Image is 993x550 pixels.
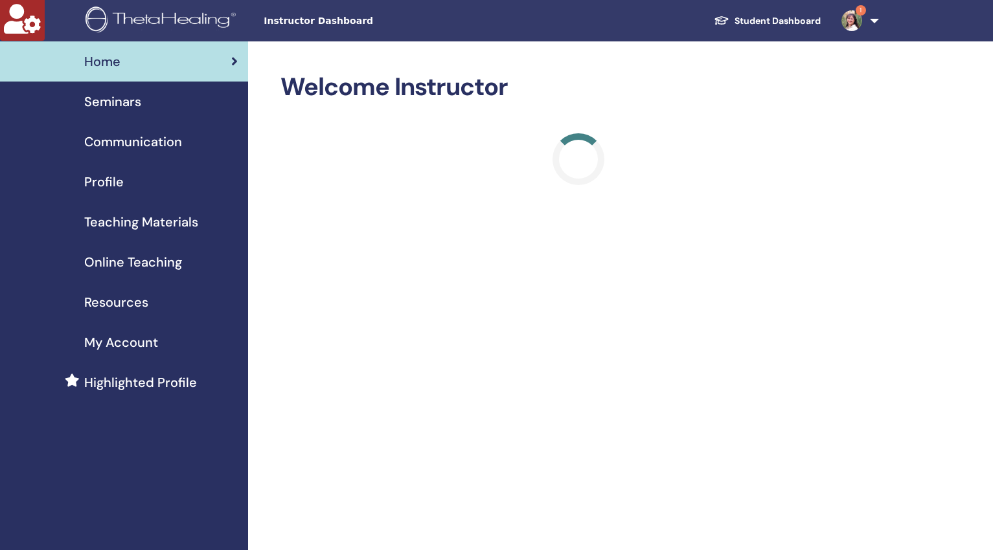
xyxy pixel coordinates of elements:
span: Online Teaching [84,252,182,272]
span: Resources [84,292,148,312]
img: graduation-cap-white.svg [714,15,729,26]
span: Profile [84,172,124,192]
h2: Welcome Instructor [280,72,876,102]
span: Communication [84,132,182,151]
span: Teaching Materials [84,212,198,232]
span: 1 [856,5,866,16]
span: My Account [84,333,158,352]
a: Student Dashboard [703,9,831,33]
span: Seminars [84,92,141,111]
span: Highlighted Profile [84,373,197,392]
span: Home [84,52,120,71]
img: default.jpg [841,10,862,31]
span: Instructor Dashboard [264,14,458,28]
img: logo.png [86,6,240,36]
